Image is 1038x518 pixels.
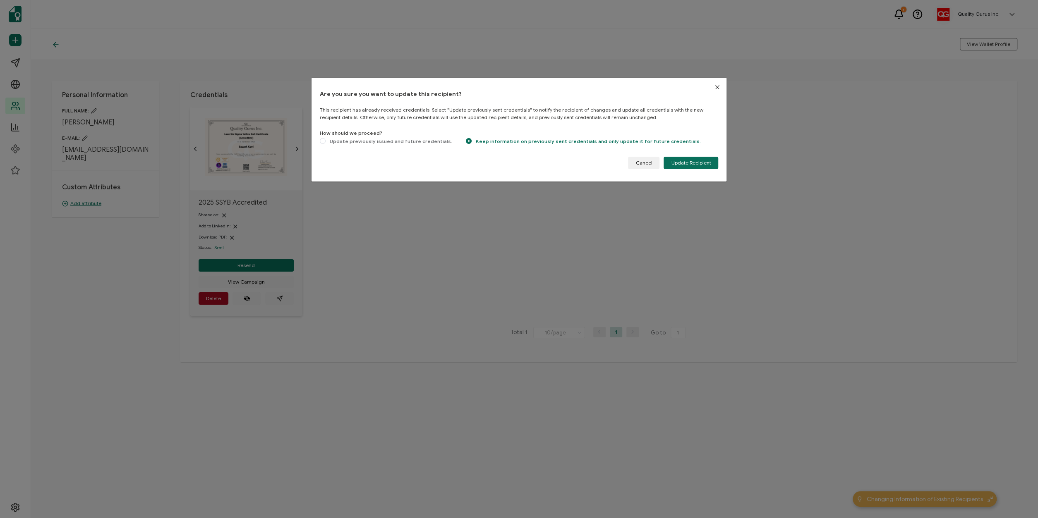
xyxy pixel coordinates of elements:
[320,106,719,121] p: This recipient has already received credentials. Select "Update previously sent credentials" to n...
[635,160,652,165] span: Cancel
[997,478,1038,518] iframe: Chat Widget
[664,157,718,169] button: Update Recipient
[320,90,719,98] h1: Are you sure you want to update this recipient?
[628,157,659,169] button: Cancel
[671,160,711,165] span: Update Recipient
[312,78,727,181] div: dialog
[326,138,452,144] span: Update previously issued and future credentials.
[707,78,726,97] button: Close
[472,138,701,144] span: Keep information on previously sent credentials and only update it for future credentials.
[320,129,719,137] p: How should we proceed?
